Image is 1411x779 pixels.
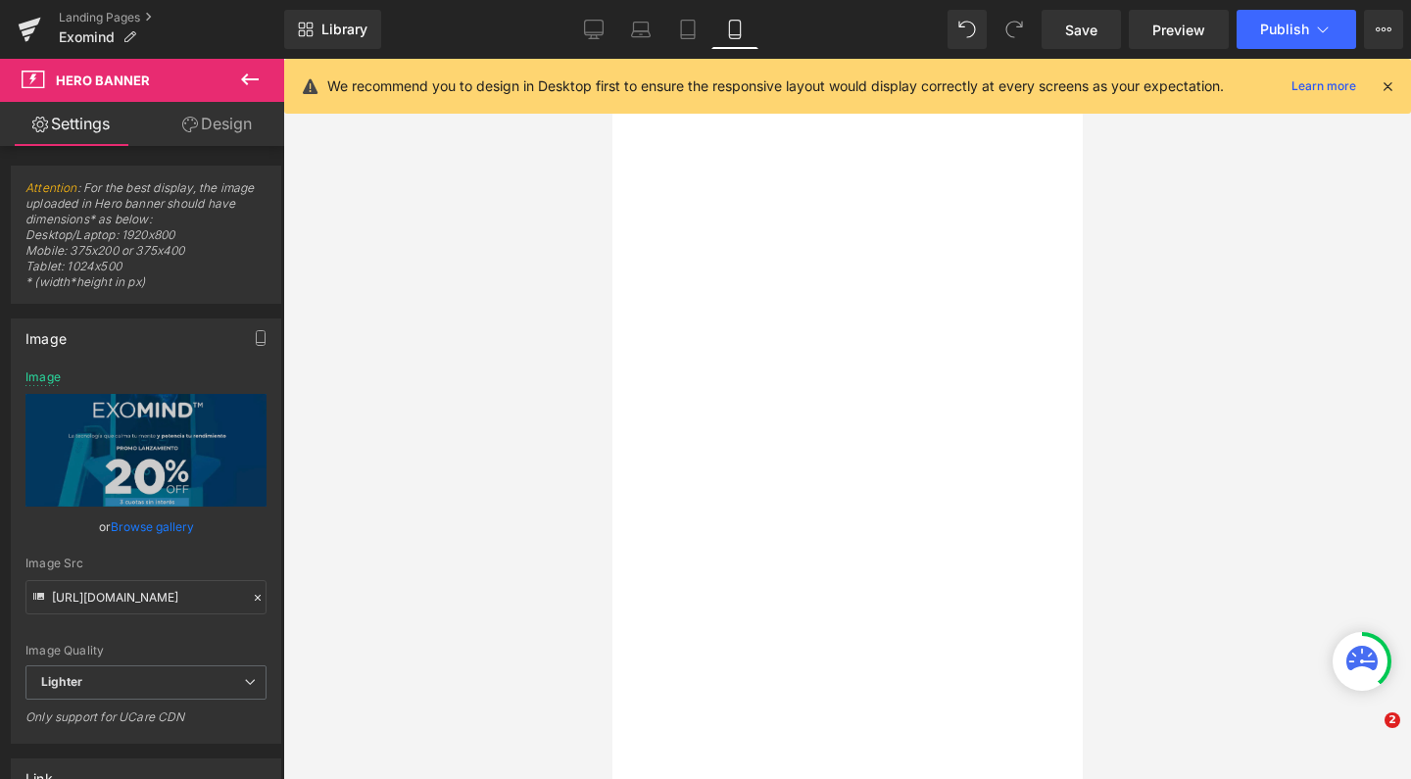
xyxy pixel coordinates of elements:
[1065,20,1097,40] span: Save
[1284,74,1364,98] a: Learn more
[25,180,77,195] a: Attention
[321,21,367,38] span: Library
[25,180,267,303] span: : For the best display, the image uploaded in Hero banner should have dimensions* as below: Deskt...
[25,709,267,738] div: Only support for UCare CDN
[1152,20,1205,40] span: Preview
[1260,22,1309,37] span: Publish
[617,10,664,49] a: Laptop
[711,10,758,49] a: Mobile
[41,674,82,689] b: Lighter
[1129,10,1229,49] a: Preview
[25,557,267,570] div: Image Src
[56,73,150,88] span: Hero Banner
[995,10,1034,49] button: Redo
[25,516,267,537] div: or
[1344,712,1391,759] iframe: Intercom live chat
[25,370,61,384] div: Image
[284,10,381,49] a: New Library
[59,29,115,45] span: Exomind
[327,75,1224,97] p: We recommend you to design in Desktop first to ensure the responsive layout would display correct...
[25,644,267,657] div: Image Quality
[948,10,987,49] button: Undo
[664,10,711,49] a: Tablet
[111,510,194,544] a: Browse gallery
[25,319,67,347] div: Image
[570,10,617,49] a: Desktop
[146,102,288,146] a: Design
[25,580,267,614] input: Link
[1364,10,1403,49] button: More
[59,10,284,25] a: Landing Pages
[1385,712,1400,728] span: 2
[1237,10,1356,49] button: Publish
